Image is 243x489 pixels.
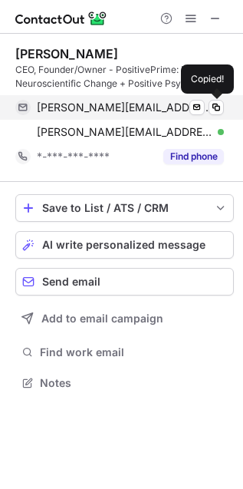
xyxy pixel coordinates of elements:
[15,372,234,394] button: Notes
[37,125,212,139] span: [PERSON_NAME][EMAIL_ADDRESS][DOMAIN_NAME]
[15,268,234,296] button: Send email
[15,9,107,28] img: ContactOut v5.3.10
[42,239,205,251] span: AI write personalized message
[15,305,234,332] button: Add to email campaign
[15,342,234,363] button: Find work email
[42,202,207,214] div: Save to List / ATS / CRM
[163,149,224,164] button: Reveal Button
[15,46,118,61] div: [PERSON_NAME]
[37,101,212,114] span: [PERSON_NAME][EMAIL_ADDRESS][DOMAIN_NAME]
[15,194,234,222] button: save-profile-one-click
[42,276,100,288] span: Send email
[15,63,234,91] div: CEO, Founder/Owner - PositivePrime: Inventor: Neuroscientific Change + Positive Psych Tech, Keyno...
[15,231,234,259] button: AI write personalized message
[41,312,163,325] span: Add to email campaign
[40,376,228,390] span: Notes
[40,345,228,359] span: Find work email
